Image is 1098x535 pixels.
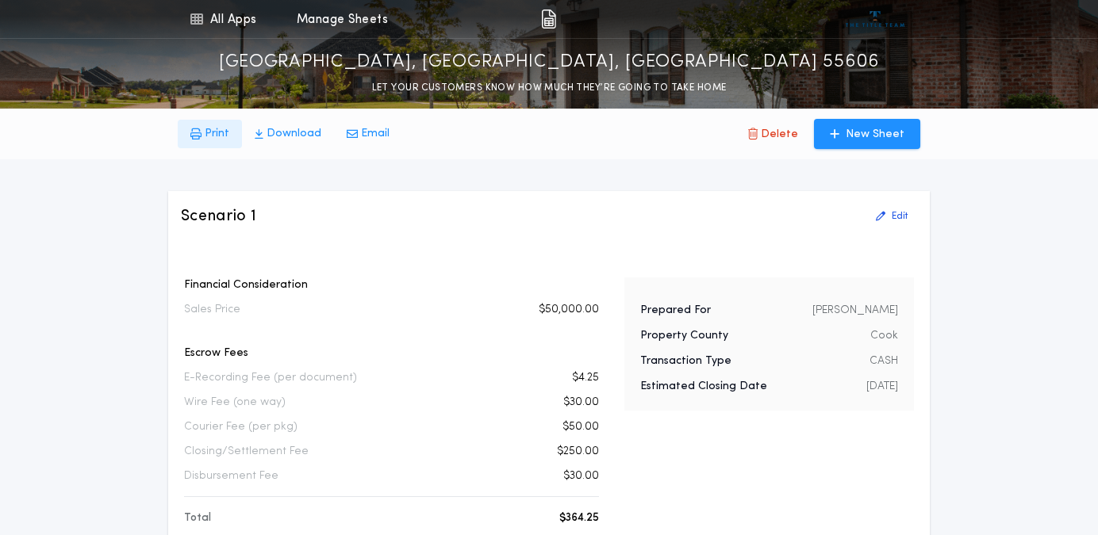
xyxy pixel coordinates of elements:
p: $4.25 [572,370,599,386]
p: $50,000.00 [539,302,599,318]
p: Disbursement Fee [184,468,278,484]
img: img [541,10,556,29]
p: $30.00 [563,468,599,484]
p: [DATE] [866,379,898,395]
p: Property County [640,328,728,344]
p: Prepared For [640,303,711,319]
button: Print [178,120,242,148]
p: Transaction Type [640,353,731,369]
p: [PERSON_NAME] [812,303,898,319]
button: Email [334,120,402,148]
p: Sales Price [184,302,240,318]
img: vs-icon [846,11,905,27]
p: $250.00 [557,444,599,460]
p: Financial Consideration [184,277,599,293]
p: Wire Fee (one way) [184,395,286,411]
button: Delete [735,119,811,149]
p: CASH [870,353,898,369]
p: Closing/Settlement Fee [184,444,309,460]
p: E-Recording Fee (per document) [184,370,357,386]
button: Edit [866,204,917,229]
p: Total [184,510,211,526]
p: Email [361,126,390,142]
button: New Sheet [814,119,920,149]
p: Estimated Closing Date [640,379,767,395]
p: Edit [892,210,908,223]
p: LET YOUR CUSTOMERS KNOW HOW MUCH THEY’RE GOING TO TAKE HOME [372,80,727,96]
p: Download [267,126,321,142]
p: New Sheet [846,127,904,143]
p: [GEOGRAPHIC_DATA], [GEOGRAPHIC_DATA], [GEOGRAPHIC_DATA] 55606 [219,50,879,75]
p: Courier Fee (per pkg) [184,419,298,435]
h3: Scenario 1 [181,205,257,227]
p: Cook [870,328,898,344]
p: $364.25 [559,510,599,526]
p: $30.00 [563,395,599,411]
p: Delete [761,127,798,143]
button: Download [242,120,334,148]
p: $50.00 [562,419,599,435]
p: Escrow Fees [184,346,599,361]
p: Print [205,126,229,142]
